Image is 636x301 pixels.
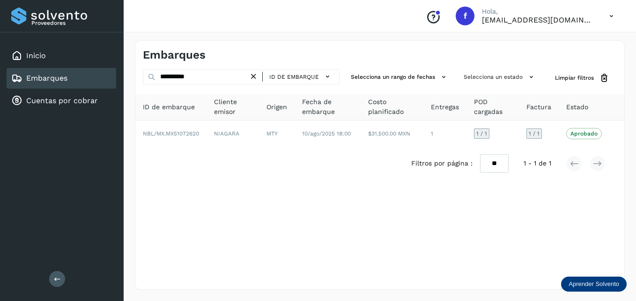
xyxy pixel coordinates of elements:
span: 1 / 1 [476,131,487,136]
span: Cliente emisor [214,97,251,117]
div: Aprender Solvento [561,277,627,292]
span: ID de embarque [143,102,195,112]
span: NBL/MX.MX51072620 [143,130,199,137]
button: Limpiar filtros [547,69,617,87]
div: Cuentas por cobrar [7,90,116,111]
button: ID de embarque [266,70,335,83]
span: Estado [566,102,588,112]
span: Fecha de embarque [302,97,353,117]
div: Embarques [7,68,116,89]
p: facturacion@hcarga.com [482,15,594,24]
p: Proveedores [31,20,112,26]
span: ID de embarque [269,73,319,81]
p: Hola, [482,8,594,15]
span: 10/ago/2025 18:00 [302,130,351,137]
a: Embarques [26,74,67,83]
p: Aprobado [570,130,598,137]
span: Filtros por página : [411,158,473,168]
button: Selecciona un rango de fechas [347,69,452,85]
span: Entregas [431,102,459,112]
h4: Embarques [143,48,206,62]
a: Inicio [26,51,46,60]
span: 1 / 1 [529,131,540,136]
td: $31,500.00 MXN [361,120,423,147]
span: Origen [266,102,287,112]
button: Selecciona un estado [460,69,540,85]
p: Aprender Solvento [569,280,619,288]
a: Cuentas por cobrar [26,96,98,105]
span: 1 - 1 de 1 [524,158,551,168]
div: Inicio [7,45,116,66]
span: Factura [526,102,551,112]
td: NIAGARA [207,120,259,147]
td: 1 [423,120,466,147]
td: MTY [259,120,295,147]
span: Limpiar filtros [555,74,594,82]
span: POD cargadas [474,97,511,117]
span: Costo planificado [368,97,415,117]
